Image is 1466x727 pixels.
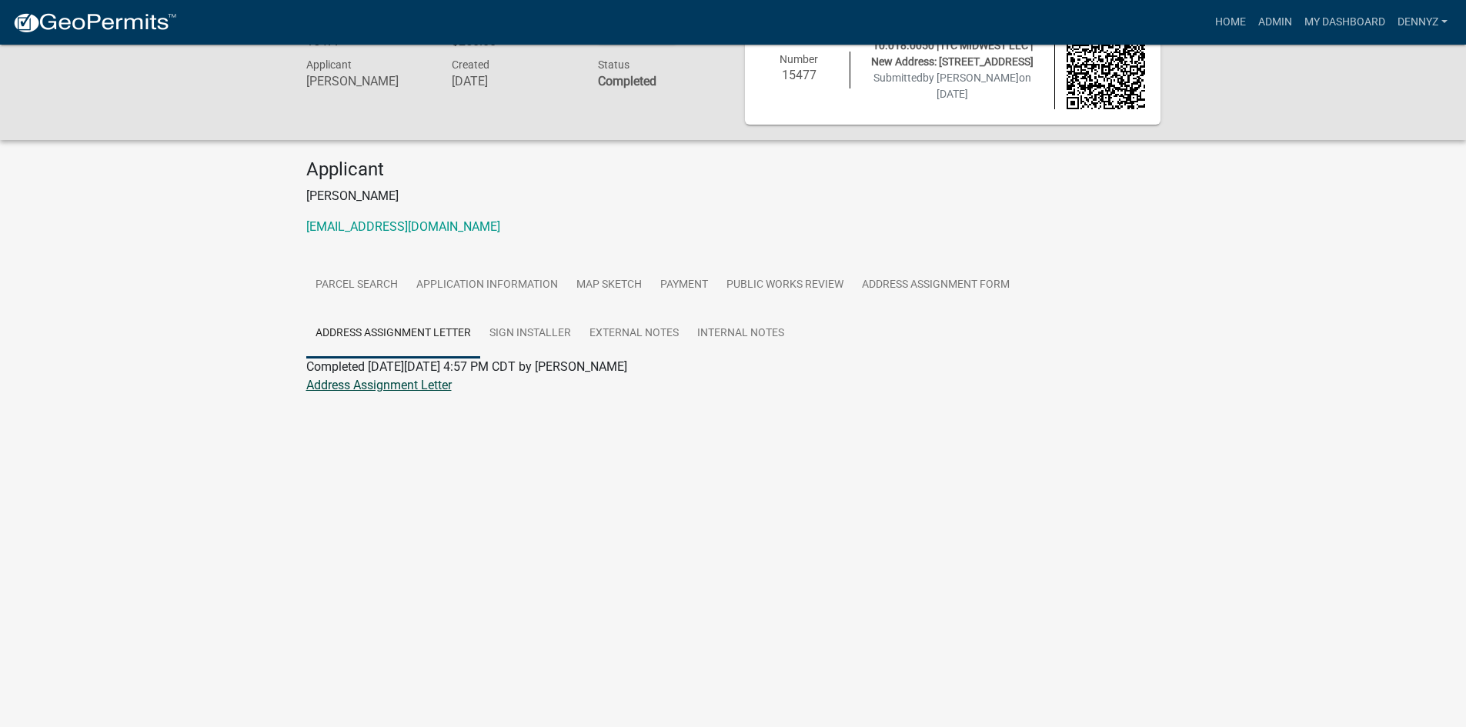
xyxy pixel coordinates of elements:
[1252,8,1298,37] a: Admin
[1209,8,1252,37] a: Home
[452,58,489,71] span: Created
[873,72,1031,100] span: Submitted on [DATE]
[717,261,853,310] a: Public Works Review
[480,309,580,358] a: Sign Installer
[306,58,352,71] span: Applicant
[306,219,500,234] a: [EMAIL_ADDRESS][DOMAIN_NAME]
[598,74,656,88] strong: Completed
[452,74,575,88] h6: [DATE]
[651,261,717,310] a: Payment
[306,158,1160,181] h4: Applicant
[580,309,688,358] a: External Notes
[598,58,629,71] span: Status
[1067,31,1145,109] img: QR code
[760,68,839,82] h6: 15477
[306,359,627,374] span: Completed [DATE][DATE] 4:57 PM CDT by [PERSON_NAME]
[1391,8,1454,37] a: dennyz
[306,187,1160,205] p: [PERSON_NAME]
[780,53,818,65] span: Number
[853,261,1019,310] a: Address Assignment Form
[306,309,480,358] a: Address Assignment Letter
[306,261,407,310] a: Parcel search
[1298,8,1391,37] a: My Dashboard
[923,72,1019,84] span: by [PERSON_NAME]
[306,74,429,88] h6: [PERSON_NAME]
[306,378,452,392] a: Address Assignment Letter
[688,309,793,358] a: Internal Notes
[567,261,651,310] a: Map Sketch
[407,261,567,310] a: Application Information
